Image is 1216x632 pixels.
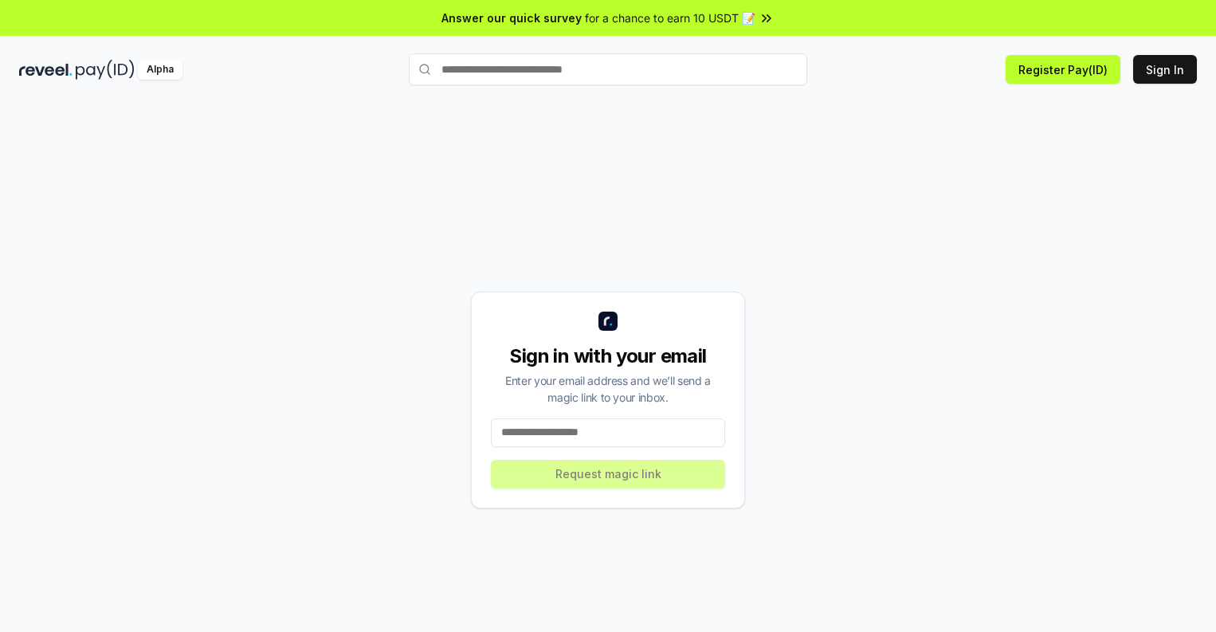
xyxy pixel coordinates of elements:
img: logo_small [598,312,618,331]
button: Register Pay(ID) [1006,55,1120,84]
div: Enter your email address and we’ll send a magic link to your inbox. [491,372,725,406]
span: for a chance to earn 10 USDT 📝 [585,10,755,26]
span: Answer our quick survey [441,10,582,26]
div: Sign in with your email [491,343,725,369]
button: Sign In [1133,55,1197,84]
img: pay_id [76,60,135,80]
img: reveel_dark [19,60,73,80]
div: Alpha [138,60,182,80]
